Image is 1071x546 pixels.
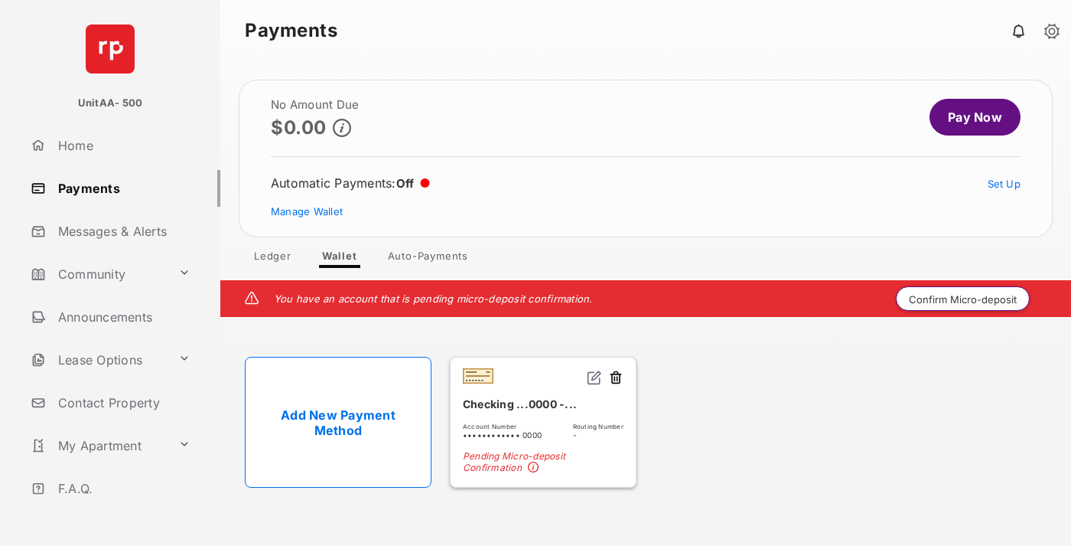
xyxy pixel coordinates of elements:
p: UnitAA- 500 [78,96,143,111]
div: Automatic Payments : [271,175,430,191]
a: Manage Wallet [271,205,343,217]
span: Routing Number [573,423,623,430]
a: F.A.Q. [24,470,220,507]
strong: Payments [245,21,337,40]
span: Account Number [463,423,542,430]
img: svg+xml;base64,PHN2ZyB4bWxucz0iaHR0cDovL3d3dy53My5vcmcvMjAwMC9zdmciIHdpZHRoPSI2NCIgaGVpZ2h0PSI2NC... [86,25,135,74]
a: Auto-Payments [376,250,480,268]
button: Confirm Micro-deposit [896,286,1030,311]
p: $0.00 [271,117,327,138]
span: Off [396,176,415,191]
a: Add New Payment Method [245,357,431,488]
a: Lease Options [24,342,172,378]
a: Community [24,256,172,293]
a: Set Up [988,178,1021,190]
a: Contact Property [24,384,220,421]
h2: No Amount Due [271,99,359,111]
span: Pending Micro-deposit Confirmation [463,450,623,475]
em: You have an account that is pending micro-deposit confirmation. [274,293,593,305]
a: Home [24,127,220,164]
span: - [573,430,623,440]
a: Payments [24,170,220,207]
div: Checking ...0000 -... [463,391,623,417]
span: •••••••••••• 0000 [463,430,542,440]
a: Wallet [310,250,369,268]
a: My Apartment [24,427,172,464]
a: Messages & Alerts [24,213,220,250]
a: Ledger [242,250,304,268]
a: Announcements [24,299,220,335]
img: svg+xml;base64,PHN2ZyB2aWV3Qm94PSIwIDAgMjQgMjQiIHdpZHRoPSIxNiIgaGVpZ2h0PSIxNiIgZmlsbD0ibm9uZSIgeG... [587,370,602,385]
